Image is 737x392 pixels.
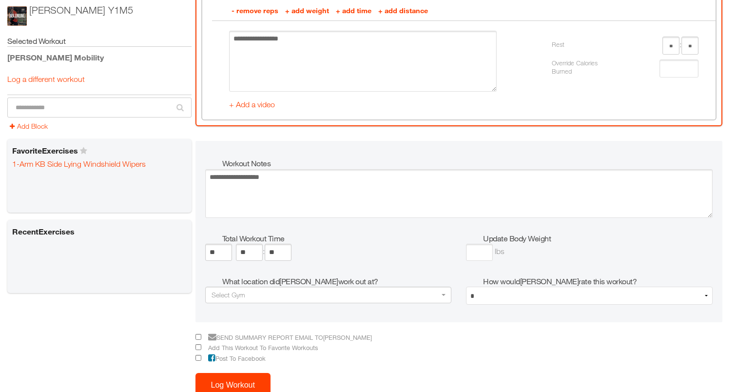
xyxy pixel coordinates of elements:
[195,344,201,350] input: Add This Workout To Favorite Workouts
[7,75,85,83] a: Log a different workout
[483,276,713,287] h5: How would [PERSON_NAME] rate this workout?
[195,334,201,340] input: Send summary report email to[PERSON_NAME]
[679,40,681,49] span: :
[552,36,564,54] span: Rest
[378,6,428,15] a: + add distance
[285,6,331,15] a: + add weight
[10,224,189,239] h6: Recent Exercises
[203,355,266,362] span: Post To Facebook
[222,158,713,169] h5: Workout Notes
[552,59,601,76] span: Override Calories Burned
[12,159,146,169] a: 1-Arm KB Side Lying Windshield Wipers
[10,143,189,158] h6: Favorite Exercises
[195,355,201,361] input: Post To Facebook
[336,6,373,15] a: + add time
[212,291,245,299] span: Select Gym
[7,6,27,26] img: ios_large.PNG
[229,100,275,109] a: + Add a video
[263,247,265,255] span: :
[232,6,280,15] a: - remove reps
[7,36,192,47] h5: Selected Workout
[222,233,452,244] h5: Total Workout Time
[203,344,318,352] span: Add This Workout To Favorite Workouts
[495,247,504,255] span: lbs
[483,233,713,244] h5: Update Body Weight
[222,276,452,287] h5: What location did [PERSON_NAME] work out at?
[29,3,133,18] div: [PERSON_NAME] Y1M5
[10,122,48,130] a: Add Block
[7,52,192,63] div: [PERSON_NAME] Mobility
[203,334,372,341] span: Send summary report email to [PERSON_NAME]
